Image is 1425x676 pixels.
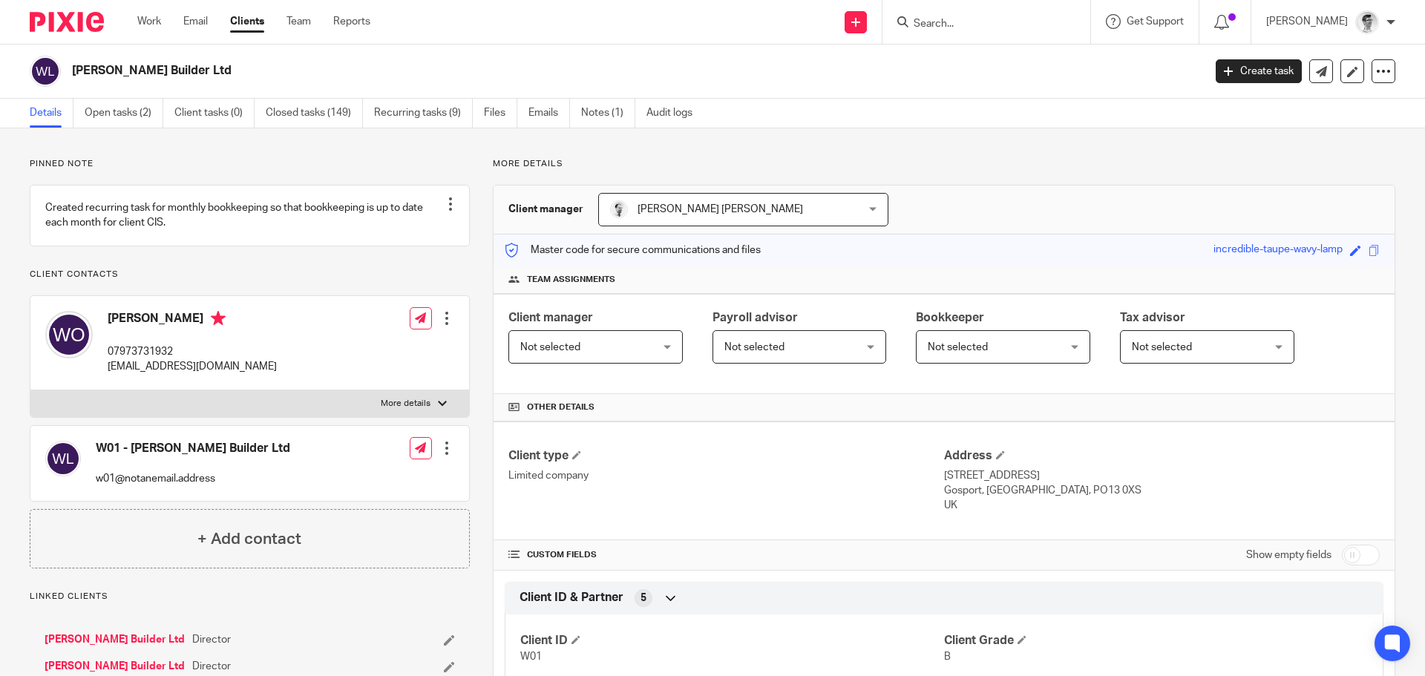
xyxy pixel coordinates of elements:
span: Not selected [520,342,580,352]
div: incredible-taupe-wavy-lamp [1213,242,1343,259]
h4: Client Grade [944,633,1368,649]
a: Notes (1) [581,99,635,128]
a: Create task [1216,59,1302,83]
p: [EMAIL_ADDRESS][DOMAIN_NAME] [108,359,277,374]
h4: Client ID [520,633,944,649]
a: [PERSON_NAME] Builder Ltd [45,632,185,647]
img: Pixie [30,12,104,32]
p: 07973731932 [108,344,277,359]
a: Work [137,14,161,29]
a: Email [183,14,208,29]
span: Not selected [928,342,988,352]
img: svg%3E [45,441,81,476]
a: Audit logs [646,99,704,128]
p: Pinned note [30,158,470,170]
span: Other details [527,401,594,413]
span: Director [192,659,231,674]
p: [STREET_ADDRESS] [944,468,1380,483]
span: Client manager [508,312,593,324]
a: Team [286,14,311,29]
p: Master code for secure communications and files [505,243,761,257]
h4: + Add contact [197,528,301,551]
a: Emails [528,99,570,128]
p: More details [381,398,430,410]
p: Linked clients [30,591,470,603]
p: More details [493,158,1395,170]
p: Limited company [508,468,944,483]
a: Files [484,99,517,128]
input: Search [912,18,1046,31]
img: svg%3E [30,56,61,87]
span: Not selected [1132,342,1192,352]
span: [PERSON_NAME] [PERSON_NAME] [638,204,803,214]
img: Mass_2025.jpg [610,200,628,218]
a: Details [30,99,73,128]
a: Recurring tasks (9) [374,99,473,128]
span: Team assignments [527,274,615,286]
span: W01 [520,652,542,662]
span: Get Support [1127,16,1184,27]
a: Closed tasks (149) [266,99,363,128]
span: Payroll advisor [712,312,798,324]
h4: Client type [508,448,944,464]
a: Reports [333,14,370,29]
p: Client contacts [30,269,470,280]
span: Bookkeeper [916,312,984,324]
p: w01@notanemail.address [96,471,290,486]
a: Client tasks (0) [174,99,255,128]
p: UK [944,498,1380,513]
label: Show empty fields [1246,548,1331,562]
span: Client ID & Partner [520,590,623,606]
span: Tax advisor [1120,312,1185,324]
p: Gosport, [GEOGRAPHIC_DATA], PO13 0XS [944,483,1380,498]
i: Primary [211,311,226,326]
span: Director [192,632,231,647]
h2: [PERSON_NAME] Builder Ltd [72,63,969,79]
span: B [944,652,951,662]
p: [PERSON_NAME] [1266,14,1348,29]
img: Adam_2025.jpg [1355,10,1379,34]
span: Not selected [724,342,784,352]
a: [PERSON_NAME] Builder Ltd [45,659,185,674]
h4: CUSTOM FIELDS [508,549,944,561]
h3: Client manager [508,202,583,217]
h4: [PERSON_NAME] [108,311,277,329]
span: 5 [641,591,646,606]
h4: W01 - [PERSON_NAME] Builder Ltd [96,441,290,456]
img: svg%3E [45,311,93,358]
h4: Address [944,448,1380,464]
a: Clients [230,14,264,29]
a: Open tasks (2) [85,99,163,128]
